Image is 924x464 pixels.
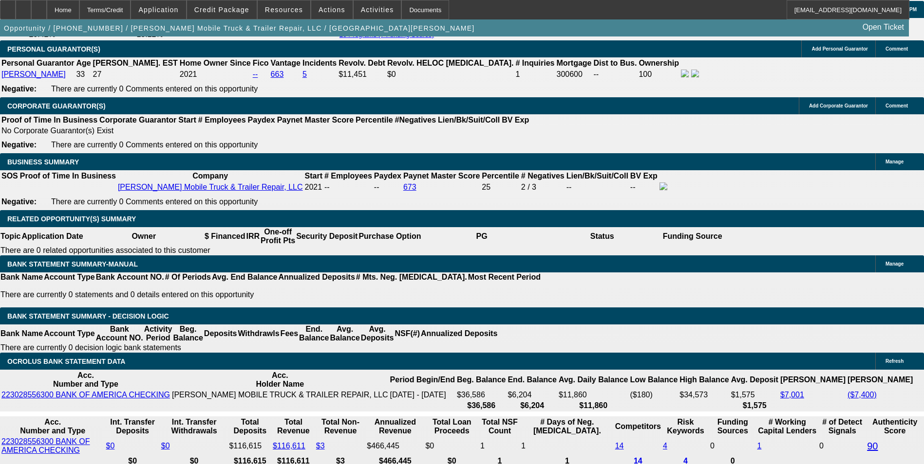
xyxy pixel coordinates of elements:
b: Negative: [1,197,37,206]
a: $3 [316,442,325,450]
td: $1,575 [731,390,779,400]
button: Actions [311,0,353,19]
button: Activities [354,0,401,19]
span: Manage [886,159,904,164]
span: 2021 [180,70,197,78]
span: Actions [319,6,345,14]
span: PERSONAL GUARANTOR(S) [7,45,100,53]
th: Activity Period [144,324,173,343]
b: # Employees [198,116,246,124]
th: Deposits [204,324,238,343]
th: Annualized Deposits [278,272,355,282]
span: BUSINESS SUMMARY [7,158,79,166]
td: 100 [638,69,679,80]
th: # of Detect Signals [819,417,866,436]
td: 27 [93,69,178,80]
b: Ownership [639,59,679,67]
a: 673 [403,183,416,191]
th: $36,586 [456,401,506,410]
span: Add Personal Guarantor [811,46,868,52]
span: Manage [886,261,904,267]
th: End. Balance [299,324,329,343]
td: $34,573 [679,390,729,400]
a: ($7,400) [848,391,877,399]
td: $11,451 [338,69,386,80]
b: Percentile [356,116,393,124]
span: Opportunity / [PHONE_NUMBER] / [PERSON_NAME] Mobile Truck & Trailer Repair, LLC / [GEOGRAPHIC_DAT... [4,24,475,32]
b: Paynet Master Score [403,172,480,180]
b: [PERSON_NAME]. EST [93,59,178,67]
span: -- [324,183,330,191]
th: End. Balance [507,371,557,389]
a: -- [253,70,258,78]
b: Lien/Bk/Suit/Coll [566,172,628,180]
span: Add Corporate Guarantor [809,103,868,108]
a: $0 [161,442,170,450]
b: Start [305,172,322,180]
th: Application Date [21,227,83,246]
a: 5 [302,70,307,78]
th: Proof of Time In Business [19,171,116,181]
th: Risk Keywords [662,417,709,436]
th: [PERSON_NAME] [847,371,913,389]
a: $0 [106,442,115,450]
th: Total Loan Proceeds [425,417,479,436]
th: Bank Account NO. [95,272,165,282]
span: There are currently 0 Comments entered on this opportunity [51,197,258,206]
td: 0 [710,437,755,455]
div: $466,445 [367,442,423,450]
b: BV Exp [630,172,658,180]
th: $6,204 [507,401,557,410]
img: facebook-icon.png [660,182,667,190]
b: Mortgage [557,59,592,67]
th: Avg. End Balance [211,272,278,282]
span: OCROLUS BANK STATEMENT DATA [7,357,125,365]
th: Most Recent Period [468,272,541,282]
b: Incidents [302,59,337,67]
th: Status [542,227,662,246]
td: 0 [819,437,866,455]
td: 33 [75,69,91,80]
span: There are currently 0 Comments entered on this opportunity [51,85,258,93]
span: Resources [265,6,303,14]
b: Corporate Guarantor [99,116,176,124]
span: Bank Statement Summary - Decision Logic [7,312,169,320]
td: -- [593,69,638,80]
a: [PERSON_NAME] [1,70,66,78]
th: Sum of the Total NSF Count and Total Overdraft Fee Count from Ocrolus [480,417,520,436]
th: Total Revenue [272,417,315,436]
span: Credit Package [194,6,249,14]
th: Account Type [43,324,95,343]
th: Avg. Daily Balance [558,371,629,389]
a: 223028556300 BANK OF AMERICA CHECKING [1,437,90,454]
b: # Negatives [521,172,565,180]
td: $0 [425,437,479,455]
th: Acc. Number and Type [1,371,170,389]
th: # Working Capital Lenders [756,417,817,436]
th: [PERSON_NAME] [780,371,846,389]
th: Fees [280,324,299,343]
b: Negative: [1,141,37,149]
img: facebook-icon.png [681,70,689,77]
a: $7,001 [780,391,804,399]
th: $1,575 [731,401,779,410]
a: $116,611 [273,442,305,450]
th: Low Balance [630,371,679,389]
b: Home Owner Since [180,59,251,67]
th: Annualized Revenue [366,417,424,436]
a: [PERSON_NAME] Mobile Truck & Trailer Repair, LLC [118,183,303,191]
th: IRR [245,227,260,246]
td: 1 [480,437,520,455]
td: 1 [515,69,555,80]
th: # Mts. Neg. [MEDICAL_DATA]. [356,272,468,282]
td: [DATE] - [DATE] [390,390,455,400]
b: # Employees [324,172,372,180]
th: Security Deposit [296,227,358,246]
th: Avg. Deposits [360,324,395,343]
th: NSF(#) [394,324,420,343]
th: Withdrawls [237,324,280,343]
b: # Inquiries [515,59,554,67]
th: Purchase Option [358,227,421,246]
th: # Days of Neg. [MEDICAL_DATA]. [521,417,614,436]
th: Int. Transfer Withdrawals [161,417,228,436]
